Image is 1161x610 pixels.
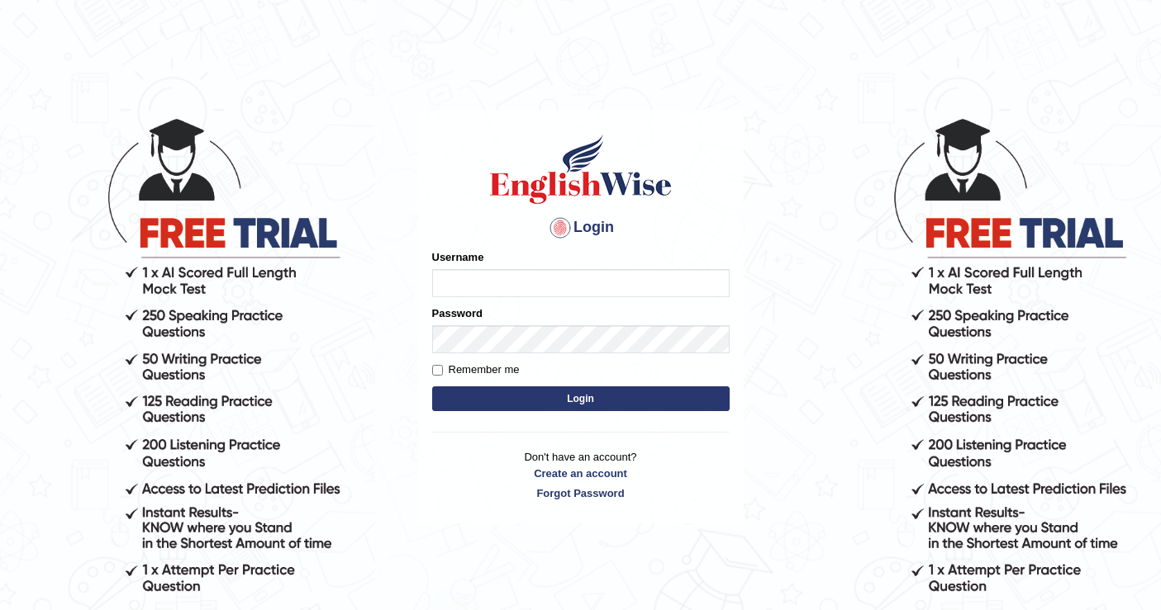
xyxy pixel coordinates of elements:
label: Password [432,305,483,321]
input: Remember me [432,365,443,376]
img: Logo of English Wise sign in for intelligent practice with AI [487,132,675,206]
button: Login [432,386,730,411]
label: Remember me [432,362,520,378]
a: Create an account [432,466,730,481]
h4: Login [432,215,730,241]
p: Don't have an account? [432,449,730,500]
label: Username [432,249,484,265]
a: Forgot Password [432,485,730,501]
